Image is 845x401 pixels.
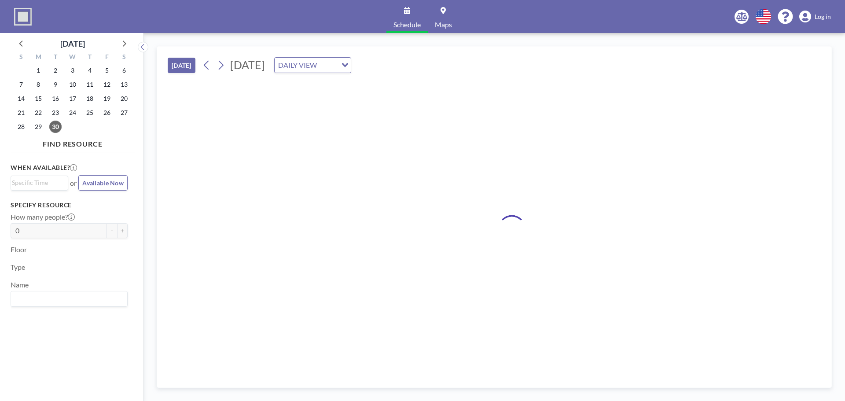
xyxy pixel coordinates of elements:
span: Wednesday, September 3, 2025 [66,64,79,77]
span: Tuesday, September 9, 2025 [49,78,62,91]
div: Search for option [11,176,68,189]
span: Tuesday, September 30, 2025 [49,121,62,133]
span: Schedule [393,21,421,28]
button: - [107,223,117,238]
span: Sunday, September 14, 2025 [15,92,27,105]
span: Monday, September 15, 2025 [32,92,44,105]
span: Available Now [82,179,124,187]
label: Type [11,263,25,272]
span: Saturday, September 27, 2025 [118,107,130,119]
span: Saturday, September 20, 2025 [118,92,130,105]
span: Friday, September 26, 2025 [101,107,113,119]
div: T [81,52,98,63]
div: M [30,52,47,63]
button: Available Now [78,175,128,191]
h4: FIND RESOURCE [11,136,135,148]
div: S [13,52,30,63]
span: Wednesday, September 17, 2025 [66,92,79,105]
span: Tuesday, September 2, 2025 [49,64,62,77]
span: Thursday, September 25, 2025 [84,107,96,119]
button: + [117,223,128,238]
span: Monday, September 22, 2025 [32,107,44,119]
span: Monday, September 8, 2025 [32,78,44,91]
span: Friday, September 19, 2025 [101,92,113,105]
span: Saturday, September 6, 2025 [118,64,130,77]
span: Thursday, September 18, 2025 [84,92,96,105]
span: Tuesday, September 23, 2025 [49,107,62,119]
input: Search for option [12,293,122,305]
span: Thursday, September 11, 2025 [84,78,96,91]
span: Monday, September 1, 2025 [32,64,44,77]
img: organization-logo [14,8,32,26]
span: Saturday, September 13, 2025 [118,78,130,91]
span: Sunday, September 7, 2025 [15,78,27,91]
button: [DATE] [168,58,195,73]
span: Thursday, September 4, 2025 [84,64,96,77]
label: Name [11,280,29,289]
label: Floor [11,245,27,254]
span: Maps [435,21,452,28]
div: [DATE] [60,37,85,50]
h3: Specify resource [11,201,128,209]
span: Friday, September 5, 2025 [101,64,113,77]
span: Tuesday, September 16, 2025 [49,92,62,105]
span: Wednesday, September 24, 2025 [66,107,79,119]
div: W [64,52,81,63]
span: DAILY VIEW [276,59,319,71]
span: [DATE] [230,58,265,71]
div: T [47,52,64,63]
div: F [98,52,115,63]
input: Search for option [12,178,63,188]
span: Log in [815,13,831,21]
span: or [70,179,77,188]
span: Sunday, September 28, 2025 [15,121,27,133]
span: Wednesday, September 10, 2025 [66,78,79,91]
span: Friday, September 12, 2025 [101,78,113,91]
a: Log in [799,11,831,23]
input: Search for option [320,59,336,71]
label: How many people? [11,213,75,221]
div: Search for option [11,291,127,306]
span: Monday, September 29, 2025 [32,121,44,133]
span: Sunday, September 21, 2025 [15,107,27,119]
div: S [115,52,132,63]
div: Search for option [275,58,351,73]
